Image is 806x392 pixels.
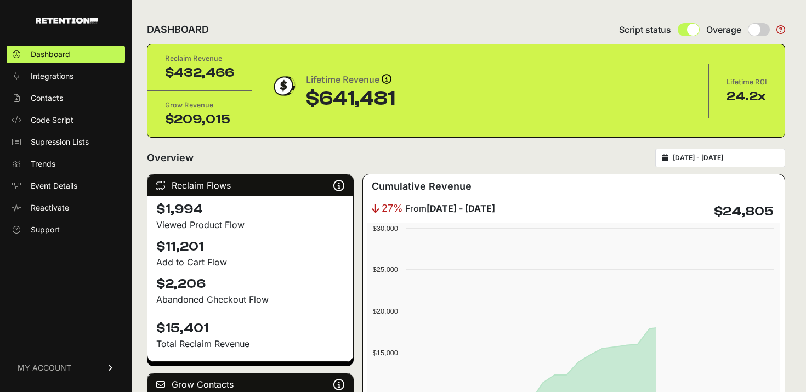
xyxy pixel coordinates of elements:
div: Lifetime ROI [726,77,767,88]
text: $20,000 [373,307,398,315]
span: Integrations [31,71,73,82]
div: Abandoned Checkout Flow [156,293,344,306]
h2: Overview [147,150,194,166]
h2: DASHBOARD [147,22,209,37]
div: Lifetime Revenue [306,72,395,88]
span: Script status [619,23,671,36]
p: Total Reclaim Revenue [156,337,344,350]
a: Supression Lists [7,133,125,151]
text: $25,000 [373,265,398,274]
a: Contacts [7,89,125,107]
div: $641,481 [306,88,395,110]
img: dollar-coin-05c43ed7efb7bc0c12610022525b4bbbb207c7efeef5aecc26f025e68dcafac9.png [270,72,297,100]
h4: $2,206 [156,275,344,293]
div: $209,015 [165,111,234,128]
span: Supression Lists [31,137,89,147]
a: Reactivate [7,199,125,217]
div: Add to Cart Flow [156,255,344,269]
a: Code Script [7,111,125,129]
span: Trends [31,158,55,169]
h4: $15,401 [156,313,344,337]
div: Grow Revenue [165,100,234,111]
a: Event Details [7,177,125,195]
a: Support [7,221,125,238]
a: MY ACCOUNT [7,351,125,384]
span: Dashboard [31,49,70,60]
h3: Cumulative Revenue [372,179,472,194]
div: Reclaim Flows [147,174,353,196]
span: Event Details [31,180,77,191]
span: Support [31,224,60,235]
div: $432,466 [165,64,234,82]
h4: $1,994 [156,201,344,218]
span: Overage [706,23,741,36]
div: Reclaim Revenue [165,53,234,64]
img: Retention.com [36,18,98,24]
span: Code Script [31,115,73,126]
span: 27% [382,201,403,216]
a: Dashboard [7,46,125,63]
span: Contacts [31,93,63,104]
span: Reactivate [31,202,69,213]
h4: $11,201 [156,238,344,255]
h4: $24,805 [714,203,774,220]
text: $30,000 [373,224,398,232]
text: $15,000 [373,349,398,357]
span: MY ACCOUNT [18,362,71,373]
a: Integrations [7,67,125,85]
a: Trends [7,155,125,173]
span: From [405,202,495,215]
div: Viewed Product Flow [156,218,344,231]
strong: [DATE] - [DATE] [427,203,495,214]
div: 24.2x [726,88,767,105]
